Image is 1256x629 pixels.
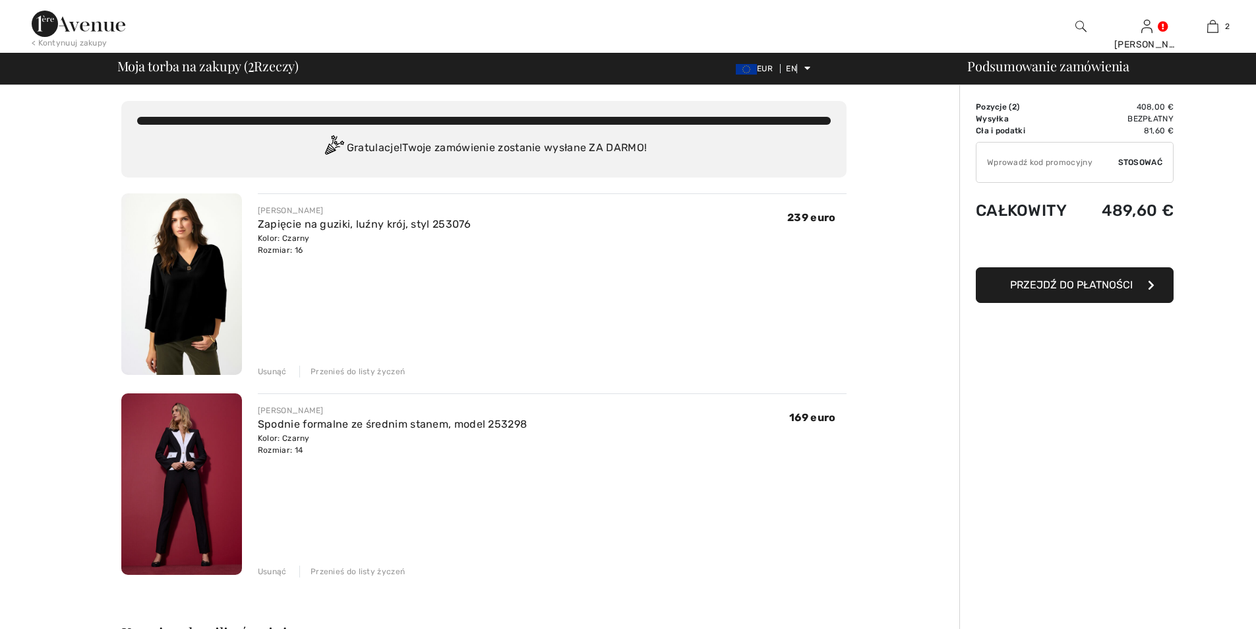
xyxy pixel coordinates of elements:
[1144,126,1174,135] font: 81,60 €
[1075,18,1087,34] img: wyszukaj na stronie internetowej
[976,114,1009,123] font: Wysyłka
[258,567,287,576] font: Usunąć
[967,57,1129,75] font: Podsumowanie zamówienia
[1141,20,1152,32] a: Zalogować się
[254,57,298,75] font: Rzeczy)
[976,126,1025,135] font: Cła i podatki
[1225,22,1230,31] font: 2
[320,135,347,162] img: Congratulation2.svg
[258,418,527,430] a: Spodnie formalne ze średnim stanem, model 253298
[1137,102,1174,112] font: 408,00 €
[258,234,310,243] font: Kolor: Czarny
[976,267,1174,303] button: Przejdź do płatności
[1118,158,1162,167] font: Stosować
[258,206,324,215] font: [PERSON_NAME]
[258,434,310,443] font: Kolor: Czarny
[976,143,1118,182] input: Kod promocyjny
[32,11,125,37] img: Aleja 1ère
[1017,102,1019,112] font: )
[248,53,254,76] font: 2
[1180,18,1245,34] a: 2
[976,201,1067,220] font: Całkowity
[121,193,242,375] img: Zapięcie na guziki, luźny krój, styl 253076
[402,141,647,154] font: Twoje zamówienie zostanie wysłane ZA DARMO!
[1114,39,1191,50] font: [PERSON_NAME]
[1012,102,1017,112] font: 2
[976,233,1174,263] iframe: PayPal
[736,64,757,75] img: Euro
[311,367,405,376] font: Przenieś do listy życzeń
[976,102,1012,112] font: Pozycje (
[1141,18,1152,34] img: Moje informacje
[258,446,303,455] font: Rozmiar: 14
[789,411,835,424] font: 169 euro
[32,38,107,48] font: < Kontynuuj zakupy
[311,567,405,576] font: Przenieś do listy życzeń
[258,367,287,376] font: Usunąć
[347,141,402,154] font: Gratulacje!
[1010,279,1133,291] font: Przejdź do płatności
[258,246,303,255] font: Rozmiar: 16
[757,64,773,73] font: EUR
[1102,201,1174,220] font: 489,60 €
[1127,114,1174,123] font: Bezpłatny
[117,57,248,75] font: Moja torba na zakupy (
[258,406,324,415] font: [PERSON_NAME]
[258,218,471,230] a: Zapięcie na guziki, luźny krój, styl 253076
[787,211,835,224] font: 239 euro
[121,393,242,575] img: Spodnie formalne ze średnim stanem, model 253298
[786,64,796,73] font: EN
[1207,18,1218,34] img: Moja torba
